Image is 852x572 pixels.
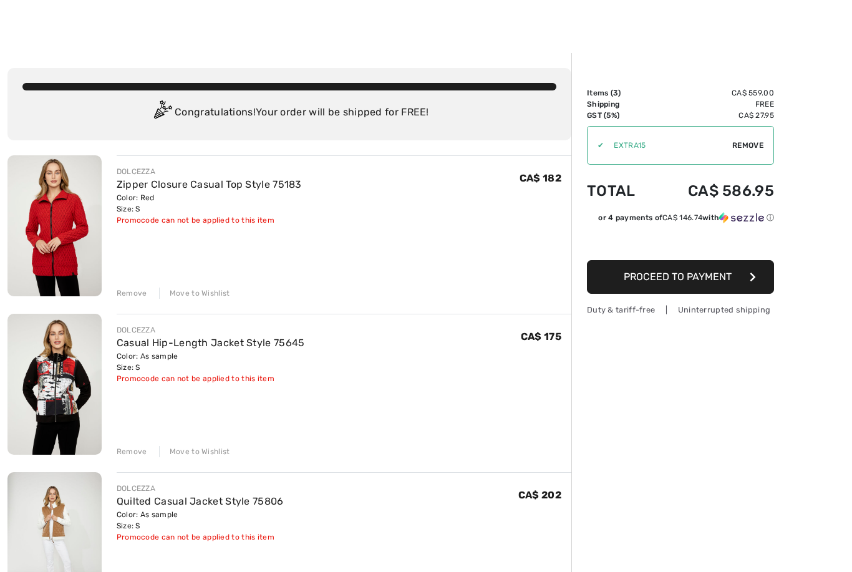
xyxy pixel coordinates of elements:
[117,166,302,177] div: DOLCEZZA
[587,212,774,228] div: or 4 payments ofCA$ 146.74withSezzle Click to learn more about Sezzle
[604,127,732,164] input: Promo code
[521,331,561,342] span: CA$ 175
[117,509,284,531] div: Color: As sample Size: S
[117,192,302,215] div: Color: Red Size: S
[520,172,561,184] span: CA$ 182
[598,212,774,223] div: or 4 payments of with
[117,288,147,299] div: Remove
[654,170,774,212] td: CA$ 586.95
[624,271,732,283] span: Proceed to Payment
[117,531,284,543] div: Promocode can not be applied to this item
[159,446,230,457] div: Move to Wishlist
[22,100,556,125] div: Congratulations! Your order will be shipped for FREE!
[613,89,618,97] span: 3
[117,215,302,226] div: Promocode can not be applied to this item
[587,99,654,110] td: Shipping
[654,110,774,121] td: CA$ 27.95
[587,260,774,294] button: Proceed to Payment
[587,228,774,256] iframe: PayPal-paypal
[654,87,774,99] td: CA$ 559.00
[587,304,774,316] div: Duty & tariff-free | Uninterrupted shipping
[587,170,654,212] td: Total
[654,99,774,110] td: Free
[117,373,305,384] div: Promocode can not be applied to this item
[588,140,604,151] div: ✔
[719,212,764,223] img: Sezzle
[117,178,302,190] a: Zipper Closure Casual Top Style 75183
[117,446,147,457] div: Remove
[587,87,654,99] td: Items ( )
[662,213,702,222] span: CA$ 146.74
[518,489,561,501] span: CA$ 202
[117,337,305,349] a: Casual Hip-Length Jacket Style 75645
[159,288,230,299] div: Move to Wishlist
[7,314,102,455] img: Casual Hip-Length Jacket Style 75645
[7,155,102,296] img: Zipper Closure Casual Top Style 75183
[117,351,305,373] div: Color: As sample Size: S
[117,324,305,336] div: DOLCEZZA
[117,495,284,507] a: Quilted Casual Jacket Style 75806
[732,140,763,151] span: Remove
[150,100,175,125] img: Congratulation2.svg
[587,110,654,121] td: GST (5%)
[117,483,284,494] div: DOLCEZZA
